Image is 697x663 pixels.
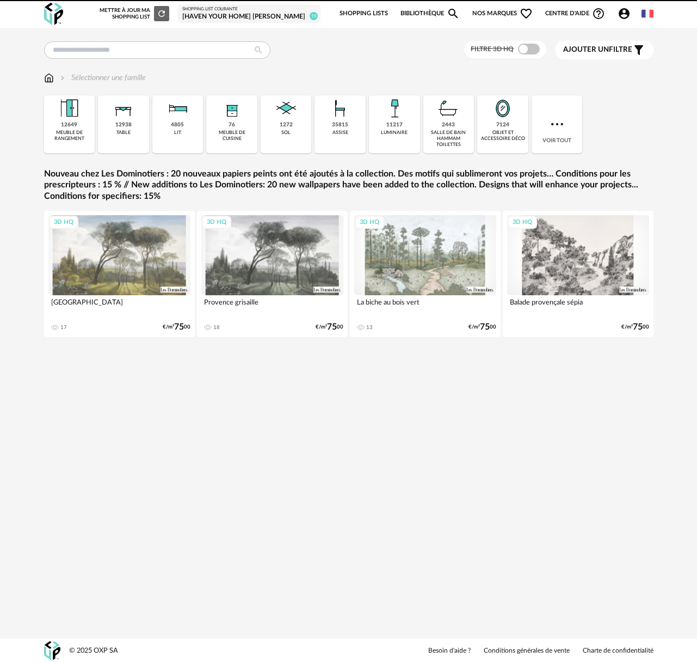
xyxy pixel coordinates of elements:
div: 18 [213,324,220,331]
a: Besoin d'aide ? [428,647,471,655]
div: salle de bain hammam toilettes [427,130,471,148]
div: 3D HQ [49,216,78,229]
div: [Haven your Home] [PERSON_NAME] [182,13,316,21]
div: 13 [366,324,373,331]
img: Salle%20de%20bain.png [435,95,461,121]
div: €/m² 00 [468,324,496,331]
div: Mettre à jour ma Shopping List [100,6,169,21]
img: Sol.png [273,95,299,121]
div: 12938 [115,121,132,129]
span: Centre d'aideHelp Circle Outline icon [545,7,606,20]
div: Voir tout [532,95,583,153]
div: 2443 [442,121,455,129]
div: 3D HQ [508,216,537,229]
span: 55 [310,12,318,20]
div: 7124 [496,121,509,129]
span: 75 [633,324,643,331]
div: sol [281,130,291,136]
img: Miroir.png [490,95,516,121]
div: €/m² 00 [163,324,190,331]
div: luminaire [381,130,408,136]
div: table [116,130,131,136]
div: 17 [60,324,67,331]
div: 12649 [61,121,77,129]
div: [GEOGRAPHIC_DATA] [48,295,190,317]
img: Literie.png [164,95,190,121]
img: fr [642,8,653,20]
a: Shopping List courante [Haven your Home] [PERSON_NAME] 55 [182,7,316,21]
span: filtre [563,45,632,54]
div: lit [174,130,181,136]
a: Shopping Lists [340,2,388,25]
span: Account Circle icon [618,7,631,20]
span: 75 [480,324,490,331]
img: Assise.png [327,95,353,121]
img: Luminaire.png [381,95,408,121]
div: 11217 [386,121,403,129]
span: 75 [327,324,337,331]
div: €/m² 00 [316,324,343,331]
span: Filtre 3D HQ [471,46,514,52]
div: Provence grisaille [201,295,343,317]
div: meuble de rangement [47,130,92,142]
div: €/m² 00 [621,324,649,331]
div: assise [332,130,348,136]
span: Help Circle Outline icon [592,7,605,20]
a: 3D HQ Balade provençale sépia €/m²7500 [503,211,653,337]
div: © 2025 OXP SA [69,646,118,655]
a: 3D HQ Provence grisaille 18 €/m²7500 [197,211,348,337]
div: 4805 [171,121,184,129]
img: Table.png [110,95,137,121]
span: Ajouter un [563,46,609,53]
img: svg+xml;base64,PHN2ZyB3aWR0aD0iMTYiIGhlaWdodD0iMTYiIHZpZXdCb3g9IjAgMCAxNiAxNiIgZmlsbD0ibm9uZSIgeG... [58,72,67,83]
img: Rangement.png [219,95,245,121]
div: objet et accessoire déco [480,130,525,142]
img: Meuble%20de%20rangement.png [56,95,82,121]
div: meuble de cuisine [209,130,254,142]
span: Heart Outline icon [520,7,533,20]
span: 75 [174,324,184,331]
div: 3D HQ [202,216,231,229]
span: Nos marques [472,2,533,25]
img: more.7b13dc1.svg [548,115,566,133]
a: BibliothèqueMagnify icon [400,2,460,25]
a: Nouveau chez Les Dominotiers : 20 nouveaux papiers peints ont été ajoutés à la collection. Des mo... [44,168,653,202]
div: 76 [229,121,235,129]
span: Magnify icon [447,7,460,20]
div: Shopping List courante [182,7,316,12]
a: 3D HQ [GEOGRAPHIC_DATA] 17 €/m²7500 [44,211,195,337]
span: Refresh icon [157,11,166,16]
div: 35815 [332,121,348,129]
img: OXP [44,641,60,660]
a: Conditions générales de vente [484,647,570,655]
img: svg+xml;base64,PHN2ZyB3aWR0aD0iMTYiIGhlaWdodD0iMTciIHZpZXdCb3g9IjAgMCAxNiAxNyIgZmlsbD0ibm9uZSIgeG... [44,72,54,83]
a: Charte de confidentialité [583,647,653,655]
div: Balade provençale sépia [507,295,649,317]
div: 3D HQ [355,216,384,229]
div: La biche au bois vert [354,295,496,317]
div: Sélectionner une famille [58,72,146,83]
button: Ajouter unfiltre Filter icon [555,41,653,59]
a: 3D HQ La biche au bois vert 13 €/m²7500 [350,211,501,337]
span: Filter icon [632,44,645,57]
div: 1272 [280,121,293,129]
img: OXP [44,3,63,25]
span: Account Circle icon [618,7,636,20]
